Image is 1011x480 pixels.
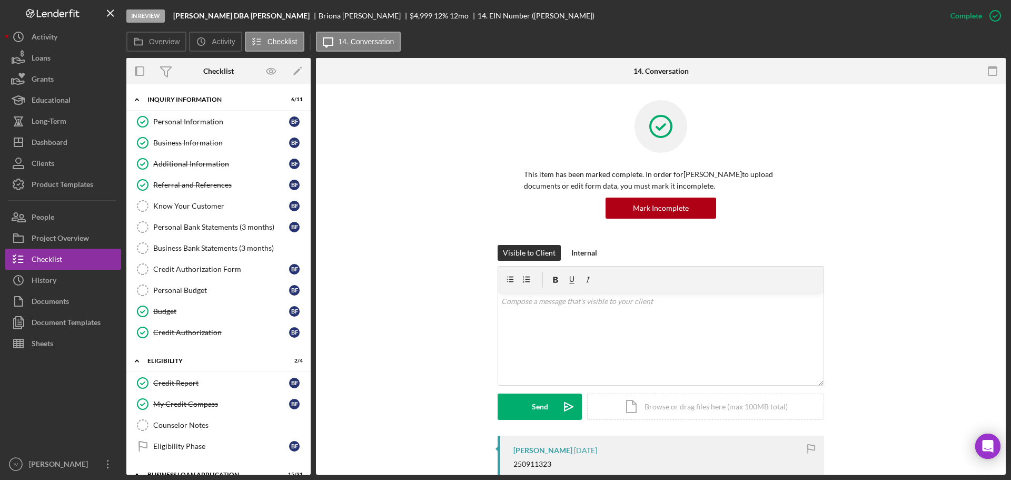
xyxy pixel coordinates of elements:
[32,270,56,293] div: History
[5,228,121,249] a: Project Overview
[149,37,180,46] label: Overview
[147,472,276,478] div: BUSINESS LOAN APPLICATION
[32,291,69,315] div: Documents
[513,446,572,455] div: [PERSON_NAME]
[5,270,121,291] button: History
[289,159,300,169] div: B F
[5,174,121,195] button: Product Templates
[32,132,67,155] div: Dashboard
[289,138,300,148] div: B F
[132,195,305,217] a: Know Your CustomerBF
[173,12,310,20] b: [PERSON_NAME] DBA [PERSON_NAME]
[32,207,54,230] div: People
[289,378,300,388] div: B F
[5,26,121,47] button: Activity
[5,90,121,111] button: Educational
[5,454,121,475] button: IV[PERSON_NAME]
[284,96,303,103] div: 6 / 11
[5,47,121,68] button: Loans
[524,169,798,192] p: This item has been marked complete. In order for [PERSON_NAME] to upload documents or edit form d...
[132,301,305,322] a: BudgetBF
[153,328,289,337] div: Credit Authorization
[450,12,469,20] div: 12 mo
[5,333,121,354] button: Sheets
[503,245,556,261] div: Visible to Client
[289,441,300,452] div: B F
[5,207,121,228] button: People
[5,111,121,132] button: Long-Term
[132,394,305,415] a: My Credit CompassBF
[26,454,95,477] div: [PERSON_NAME]
[289,285,300,296] div: B F
[5,68,121,90] button: Grants
[5,249,121,270] a: Checklist
[319,12,410,20] div: Briona [PERSON_NAME]
[32,228,89,251] div: Project Overview
[189,32,242,52] button: Activity
[153,223,289,231] div: Personal Bank Statements (3 months)
[289,399,300,409] div: B F
[132,111,305,132] a: Personal InformationBF
[5,132,121,153] button: Dashboard
[316,32,401,52] button: 14. Conversation
[32,47,51,71] div: Loans
[132,238,305,259] a: Business Bank Statements (3 months)
[153,244,305,252] div: Business Bank Statements (3 months)
[13,462,18,467] text: IV
[32,312,101,336] div: Document Templates
[147,96,276,103] div: INQUIRY INFORMATION
[153,117,289,126] div: Personal Information
[245,32,304,52] button: Checklist
[339,37,394,46] label: 14. Conversation
[975,434,1000,459] div: Open Intercom Messenger
[478,12,594,20] div: 14. EIN Number ([PERSON_NAME])
[32,68,54,92] div: Grants
[289,180,300,190] div: B F
[434,12,448,20] div: 12 %
[132,174,305,195] a: Referral and ReferencesBF
[153,181,289,189] div: Referral and References
[289,116,300,127] div: B F
[289,327,300,338] div: B F
[212,37,235,46] label: Activity
[284,358,303,364] div: 2 / 4
[132,153,305,174] a: Additional InformationBF
[410,11,432,20] span: $4,999
[132,415,305,436] a: Counselor Notes
[950,5,982,26] div: Complete
[571,245,597,261] div: Internal
[126,9,165,23] div: In Review
[513,460,551,468] div: 250911323
[5,153,121,174] a: Clients
[566,245,602,261] button: Internal
[132,132,305,153] a: Business InformationBF
[132,280,305,301] a: Personal BudgetBF
[633,198,689,219] div: Mark Incomplete
[284,472,303,478] div: 15 / 31
[5,312,121,333] button: Document Templates
[289,306,300,317] div: B F
[498,394,582,420] button: Send
[153,202,289,210] div: Know Your Customer
[606,198,716,219] button: Mark Incomplete
[5,291,121,312] button: Documents
[132,259,305,280] a: Credit Authorization FormBF
[940,5,1006,26] button: Complete
[32,26,57,50] div: Activity
[153,442,289,450] div: Eligibility Phase
[32,111,66,134] div: Long-Term
[153,286,289,295] div: Personal Budget
[153,265,289,273] div: Credit Authorization Form
[32,90,71,113] div: Educational
[132,217,305,238] a: Personal Bank Statements (3 months)BF
[153,139,289,147] div: Business Information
